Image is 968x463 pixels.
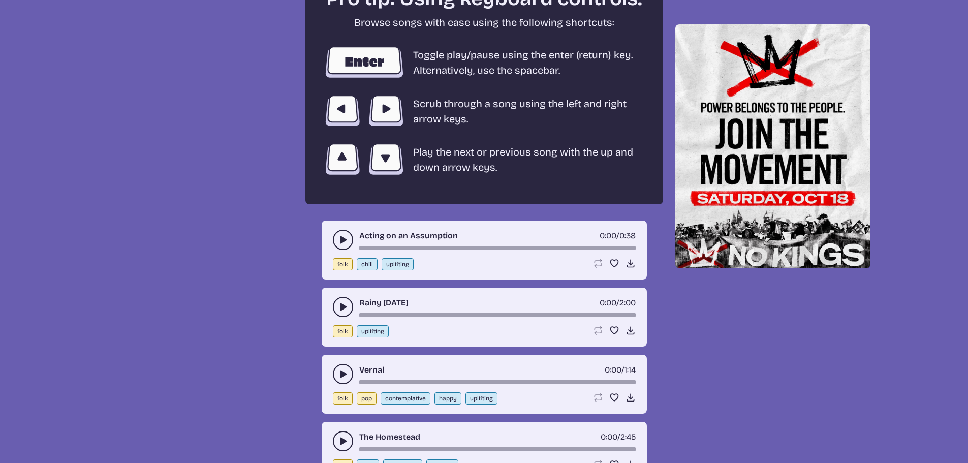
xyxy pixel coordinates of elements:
button: play-pause toggle [333,230,353,250]
img: left and right arrow keys [324,95,405,128]
button: play-pause toggle [333,364,353,384]
button: Loop [593,258,603,268]
button: play-pause toggle [333,431,353,451]
img: enter key [324,46,405,79]
button: uplifting [357,325,389,337]
div: song-time-bar [359,246,636,250]
span: 0:38 [619,231,636,240]
div: song-time-bar [359,313,636,317]
span: 1:14 [624,365,636,375]
img: up and down arrow keys [324,143,405,176]
p: Toggle play/pause using the enter (return) key. Alternatively, use the spacebar. [413,47,645,78]
img: Help save our democracy! [675,24,870,268]
span: timer [600,231,616,240]
a: The Homestead [359,431,420,443]
button: Favorite [609,325,619,335]
button: folk [333,325,353,337]
a: Acting on an Assumption [359,230,458,242]
div: / [600,297,636,309]
button: Loop [593,392,603,403]
button: play-pause toggle [333,297,353,317]
div: song-time-bar [359,380,636,384]
button: happy [434,392,461,405]
button: Favorite [609,392,619,403]
p: Scrub through a song using the left and right arrow keys. [413,96,645,127]
div: song-time-bar [359,447,636,451]
span: 2:00 [619,298,636,307]
a: Rainy [DATE] [359,297,409,309]
button: folk [333,258,353,270]
button: Favorite [609,258,619,268]
button: chill [357,258,378,270]
button: pop [357,392,377,405]
span: timer [601,432,617,442]
span: timer [605,365,621,375]
p: Browse songs with ease using the following shortcuts: [324,15,645,30]
button: uplifting [465,392,497,405]
a: Vernal [359,364,384,376]
div: / [601,431,636,443]
button: uplifting [382,258,414,270]
button: Loop [593,325,603,335]
span: timer [600,298,616,307]
button: contemplative [381,392,430,405]
div: / [605,364,636,376]
div: / [600,230,636,242]
button: folk [333,392,353,405]
span: 2:45 [620,432,636,442]
p: Play the next or previous song with the up and down arrow keys. [413,144,645,175]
